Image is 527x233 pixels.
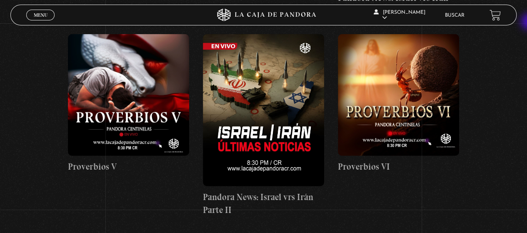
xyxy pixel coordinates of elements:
[490,10,501,21] a: View your shopping cart
[68,160,189,173] h4: Proverbios V
[203,190,324,217] h4: Pandora News: Israel vrs Irán Parte II
[203,34,324,216] a: Pandora News: Israel vrs Irán Parte II
[374,10,425,20] span: [PERSON_NAME]
[338,34,459,173] a: Proverbios VI
[31,20,50,25] span: Cerrar
[68,34,189,173] a: Proverbios V
[34,13,47,18] span: Menu
[338,160,459,173] h4: Proverbios VI
[445,13,465,18] a: Buscar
